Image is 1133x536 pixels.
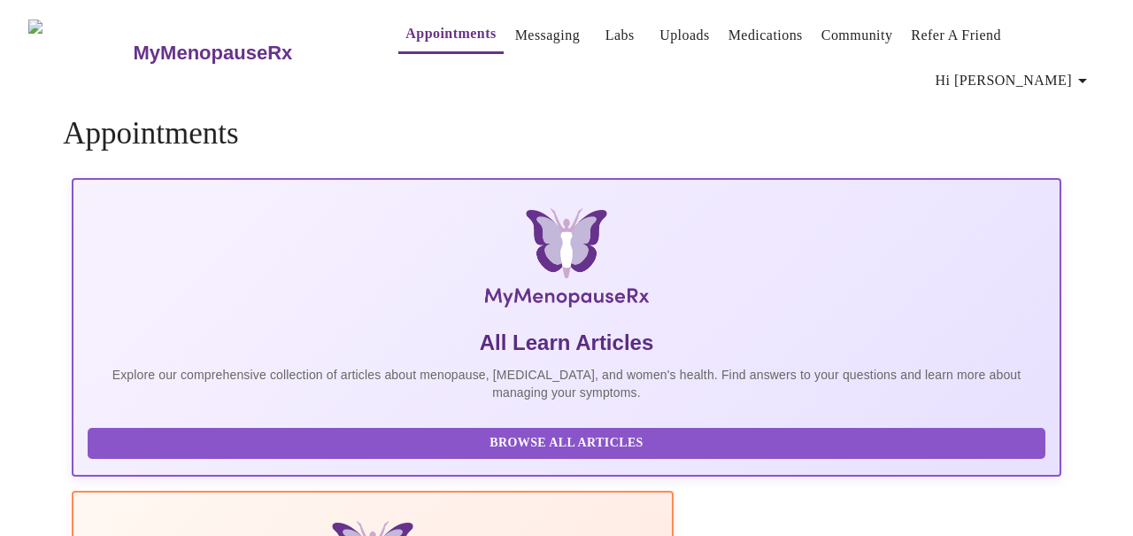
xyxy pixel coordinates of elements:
[88,428,1045,459] button: Browse All Articles
[605,23,635,48] a: Labs
[652,18,717,53] button: Uploads
[821,23,893,48] a: Community
[515,23,580,48] a: Messaging
[88,434,1050,449] a: Browse All Articles
[131,22,363,84] a: MyMenopauseRx
[904,18,1008,53] button: Refer a Friend
[134,42,293,65] h3: MyMenopauseRx
[728,23,803,48] a: Medications
[88,329,1045,357] h5: All Learn Articles
[398,16,503,54] button: Appointments
[236,208,897,315] img: MyMenopauseRx Logo
[28,19,131,86] img: MyMenopauseRx Logo
[405,21,496,46] a: Appointments
[591,18,648,53] button: Labs
[508,18,587,53] button: Messaging
[88,366,1045,401] p: Explore our comprehensive collection of articles about menopause, [MEDICAL_DATA], and women's hea...
[814,18,900,53] button: Community
[105,432,1028,454] span: Browse All Articles
[659,23,710,48] a: Uploads
[911,23,1001,48] a: Refer a Friend
[63,116,1070,151] h4: Appointments
[721,18,810,53] button: Medications
[936,68,1093,93] span: Hi [PERSON_NAME]
[929,63,1100,98] button: Hi [PERSON_NAME]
